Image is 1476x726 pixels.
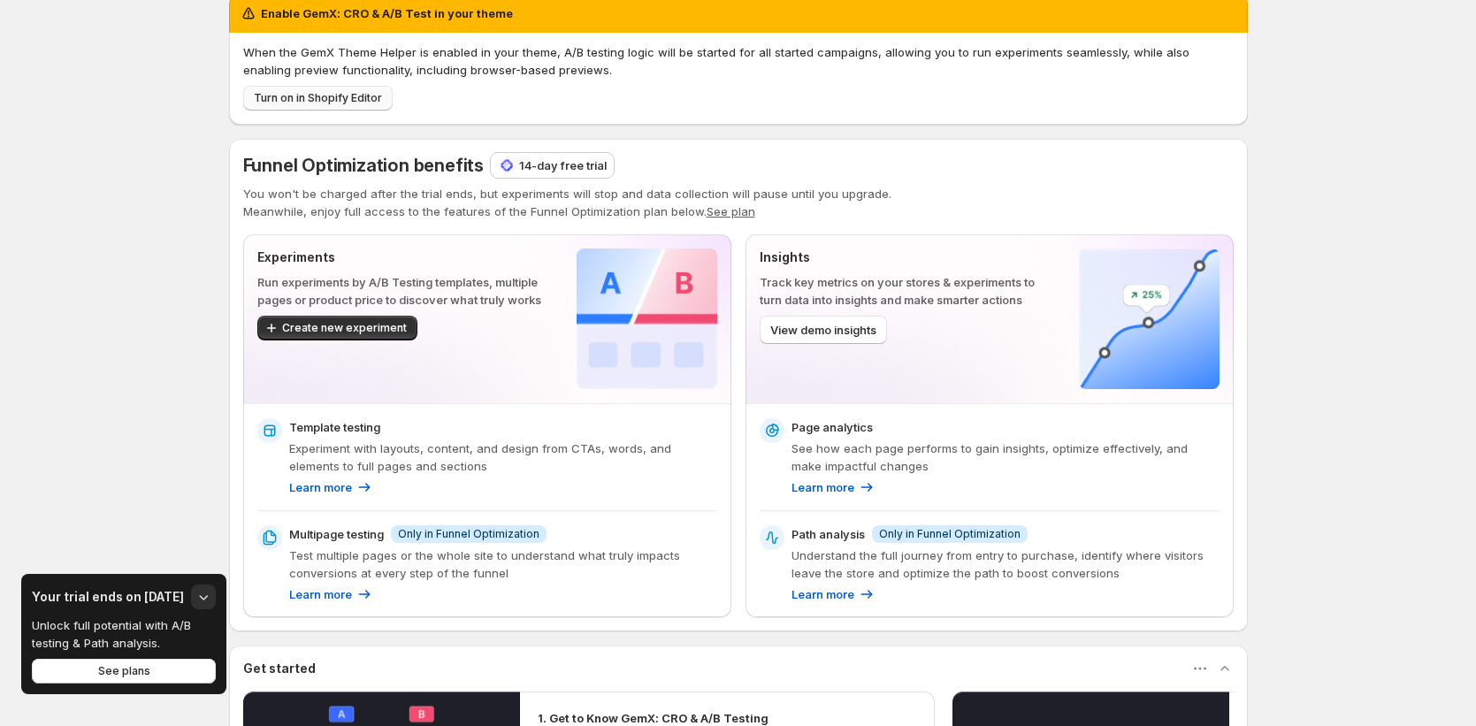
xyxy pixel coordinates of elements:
p: Insights [760,248,1051,266]
p: Learn more [289,585,352,603]
span: See plans [98,664,150,678]
p: Track key metrics on your stores & experiments to turn data into insights and make smarter actions [760,273,1051,309]
a: Learn more [792,478,876,496]
p: Learn more [792,585,854,603]
p: When the GemX Theme Helper is enabled in your theme, A/B testing logic will be started for all st... [243,43,1234,79]
button: View demo insights [760,316,887,344]
h2: Enable GemX: CRO & A/B Test in your theme [261,4,513,22]
img: Experiments [577,248,717,389]
img: 14-day free trial [498,157,516,174]
a: Learn more [792,585,876,603]
a: Learn more [289,585,373,603]
p: Experiment with layouts, content, and design from CTAs, words, and elements to full pages and sec... [289,439,717,475]
button: See plan [707,204,755,218]
p: Path analysis [792,525,865,543]
span: Funnel Optimization benefits [243,155,484,176]
a: Learn more [289,478,373,496]
p: See how each page performs to gain insights, optimize effectively, and make impactful changes [792,439,1220,475]
p: Understand the full journey from entry to purchase, identify where visitors leave the store and o... [792,546,1220,582]
p: Unlock full potential with A/B testing & Path analysis. [32,616,203,652]
span: View demo insights [770,321,876,339]
button: See plans [32,659,216,684]
p: You won't be charged after the trial ends, but experiments will stop and data collection will pau... [243,185,1234,203]
h3: Get started [243,660,316,677]
span: Only in Funnel Optimization [879,527,1021,541]
span: Turn on in Shopify Editor [254,91,382,105]
span: Create new experiment [282,321,407,335]
p: Test multiple pages or the whole site to understand what truly impacts conversions at every step ... [289,546,717,582]
p: Run experiments by A/B Testing templates, multiple pages or product price to discover what truly ... [257,273,548,309]
button: Create new experiment [257,316,417,340]
img: Insights [1079,248,1220,389]
p: Multipage testing [289,525,384,543]
span: Only in Funnel Optimization [398,527,539,541]
p: Meanwhile, enjoy full access to the features of the Funnel Optimization plan below. [243,203,1234,220]
p: Experiments [257,248,548,266]
h3: Your trial ends on [DATE] [32,588,184,606]
p: Page analytics [792,418,873,436]
p: 14-day free trial [519,157,607,174]
p: Template testing [289,418,380,436]
p: Learn more [792,478,854,496]
p: Learn more [289,478,352,496]
button: Turn on in Shopify Editor [243,86,393,111]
